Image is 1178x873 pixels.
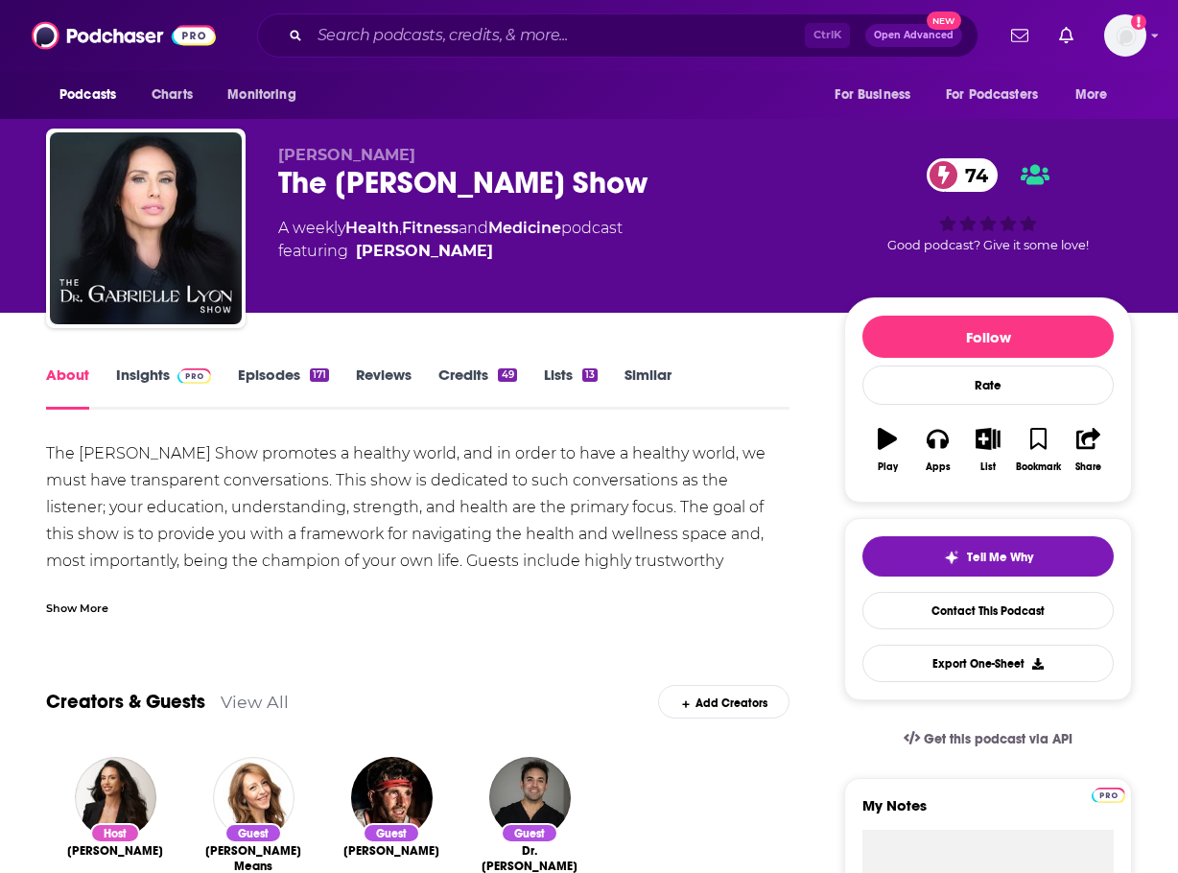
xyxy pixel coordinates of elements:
[878,461,898,473] div: Play
[862,592,1114,629] a: Contact This Podcast
[888,716,1088,763] a: Get this podcast via API
[310,20,805,51] input: Search podcasts, credits, & more...
[459,219,488,237] span: and
[1064,415,1114,484] button: Share
[1104,14,1146,57] img: User Profile
[980,461,996,473] div: List
[343,843,439,859] span: [PERSON_NAME]
[402,219,459,237] a: Fitness
[152,82,193,108] span: Charts
[924,731,1072,747] span: Get this podcast via API
[278,146,415,164] span: [PERSON_NAME]
[912,415,962,484] button: Apps
[488,219,561,237] a: Medicine
[582,368,598,382] div: 13
[139,77,204,113] a: Charts
[351,757,433,838] img: Zach Bitter
[1013,415,1063,484] button: Bookmark
[501,823,558,843] div: Guest
[844,146,1132,265] div: 74Good podcast? Give it some love!
[67,843,163,859] a: Dr. Gabrielle Lyon
[238,366,329,410] a: Episodes171
[805,23,850,48] span: Ctrl K
[946,158,998,192] span: 74
[862,415,912,484] button: Play
[67,843,163,859] span: [PERSON_NAME]
[177,368,211,384] img: Podchaser Pro
[345,219,399,237] a: Health
[75,757,156,838] img: Dr. Gabrielle Lyon
[356,240,493,263] a: Dr. Gabrielle Lyon
[221,692,289,712] a: View All
[116,366,211,410] a: InsightsPodchaser Pro
[498,368,516,382] div: 49
[46,77,141,113] button: open menu
[967,550,1033,565] span: Tell Me Why
[1131,14,1146,30] svg: Add a profile image
[862,796,1114,830] label: My Notes
[1075,461,1101,473] div: Share
[343,843,439,859] a: Zach Bitter
[862,316,1114,358] button: Follow
[257,13,978,58] div: Search podcasts, credits, & more...
[1003,19,1036,52] a: Show notifications dropdown
[213,757,294,838] img: Dr. Casey Means
[46,690,205,714] a: Creators & Guests
[544,366,598,410] a: Lists13
[32,17,216,54] img: Podchaser - Follow, Share and Rate Podcasts
[963,415,1013,484] button: List
[59,82,116,108] span: Podcasts
[658,685,789,719] div: Add Creators
[862,536,1114,577] button: tell me why sparkleTell Me Why
[1062,77,1132,113] button: open menu
[1075,82,1108,108] span: More
[927,158,998,192] a: 74
[90,823,140,843] div: Host
[1051,19,1081,52] a: Show notifications dropdown
[46,366,89,410] a: About
[933,77,1066,113] button: open menu
[278,217,623,263] div: A weekly podcast
[835,82,910,108] span: For Business
[887,238,1089,252] span: Good podcast? Give it some love!
[862,645,1114,682] button: Export One-Sheet
[399,219,402,237] span: ,
[946,82,1038,108] span: For Podcasters
[862,366,1114,405] div: Rate
[1104,14,1146,57] button: Show profile menu
[821,77,934,113] button: open menu
[214,77,320,113] button: open menu
[927,12,961,30] span: New
[944,550,959,565] img: tell me why sparkle
[489,757,571,838] img: Dr. Adeel Khan
[865,24,962,47] button: Open AdvancedNew
[227,82,295,108] span: Monitoring
[363,823,420,843] div: Guest
[46,440,789,709] div: The [PERSON_NAME] Show promotes a healthy world, and in order to have a healthy world, we must ha...
[224,823,282,843] div: Guest
[1092,785,1125,803] a: Pro website
[50,132,242,324] img: The Dr. Gabrielle Lyon Show
[926,461,951,473] div: Apps
[874,31,954,40] span: Open Advanced
[310,368,329,382] div: 171
[278,240,623,263] span: featuring
[624,366,671,410] a: Similar
[1092,788,1125,803] img: Podchaser Pro
[1016,461,1061,473] div: Bookmark
[438,366,516,410] a: Credits49
[1104,14,1146,57] span: Logged in as nicole.koremenos
[356,366,412,410] a: Reviews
